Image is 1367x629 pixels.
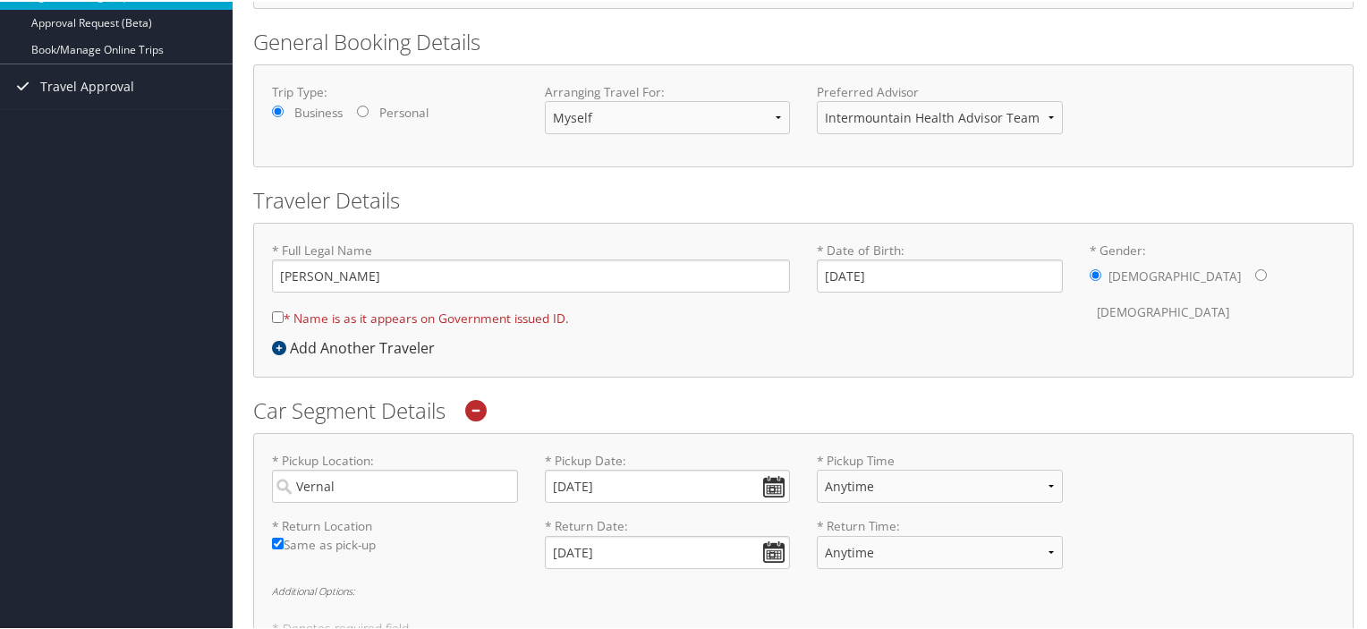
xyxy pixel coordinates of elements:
[253,183,1354,214] h2: Traveler Details
[272,300,569,333] label: * Name is as it appears on Government issued ID.
[545,515,791,566] label: * Return Date:
[272,536,284,548] input: Same as pick-up
[817,240,1063,291] label: * Date of Birth:
[817,81,1063,99] label: Preferred Advisor
[40,63,134,107] span: Travel Approval
[1255,268,1267,279] input: * Gender:[DEMOGRAPHIC_DATA][DEMOGRAPHIC_DATA]
[379,102,429,120] label: Personal
[1090,240,1336,328] label: * Gender:
[545,81,791,99] label: Arranging Travel For:
[253,25,1354,55] h2: General Booking Details
[545,450,791,501] label: * Pickup Date:
[545,468,791,501] input: * Pickup Date:
[817,258,1063,291] input: * Date of Birth:
[1108,258,1241,292] label: [DEMOGRAPHIC_DATA]
[817,515,1063,581] label: * Return Time:
[272,450,518,501] label: * Pickup Location:
[272,534,518,562] label: Same as pick-up
[272,310,284,321] input: * Name is as it appears on Government issued ID.
[294,102,343,120] label: Business
[817,534,1063,567] select: * Return Time:
[1090,268,1101,279] input: * Gender:[DEMOGRAPHIC_DATA][DEMOGRAPHIC_DATA]
[272,258,790,291] input: * Full Legal Name
[272,240,790,291] label: * Full Legal Name
[817,450,1063,515] label: * Pickup Time
[272,515,518,533] label: * Return Location
[253,394,1354,424] h2: Car Segment Details
[272,81,518,99] label: Trip Type:
[817,468,1063,501] select: * Pickup Time
[272,336,444,357] div: Add Another Traveler
[272,584,1335,594] h6: Additional Options:
[545,534,791,567] input: * Return Date:
[1097,293,1229,327] label: [DEMOGRAPHIC_DATA]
